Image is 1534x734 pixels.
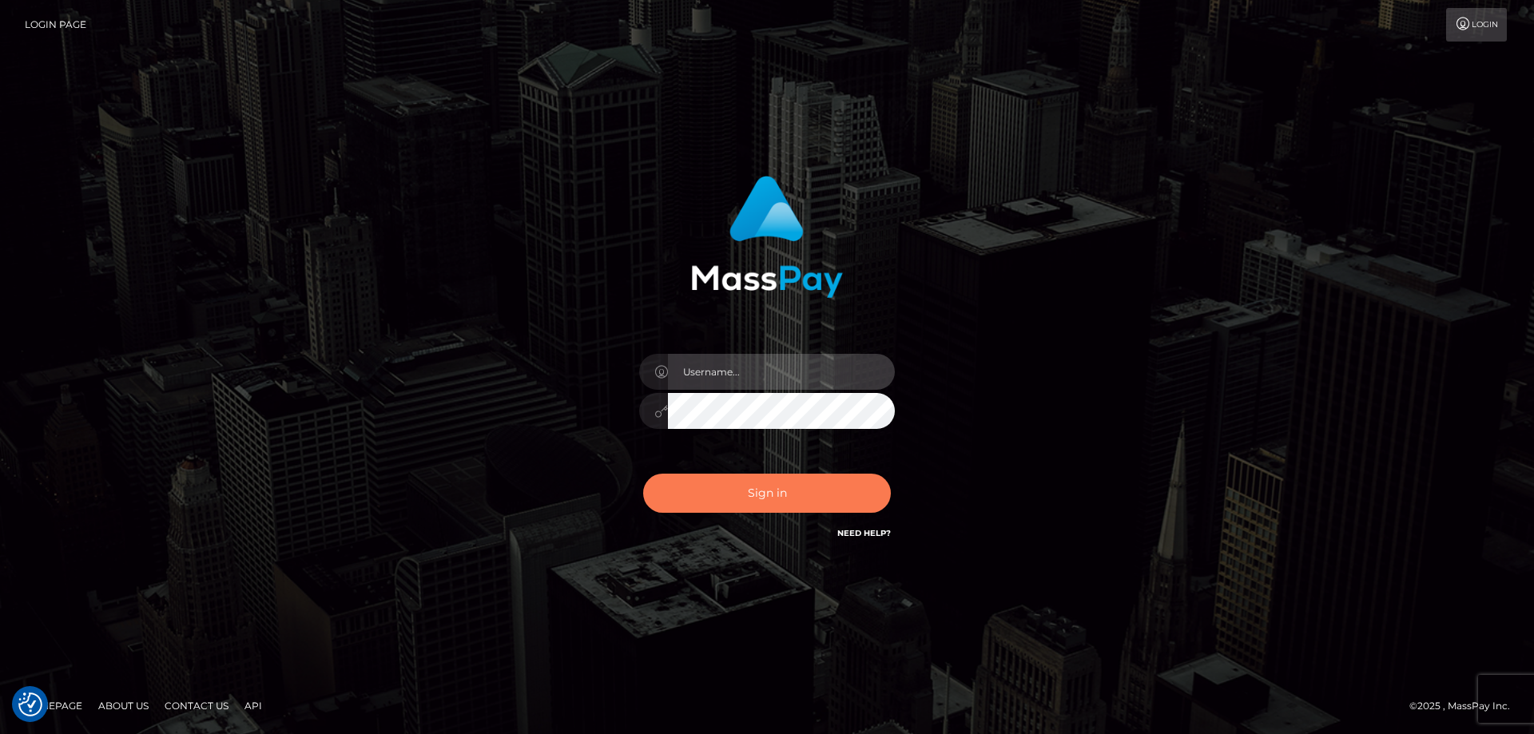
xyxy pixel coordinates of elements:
img: MassPay Login [691,176,843,298]
a: Contact Us [158,693,235,718]
a: API [238,693,268,718]
button: Consent Preferences [18,692,42,716]
a: Login [1446,8,1507,42]
a: About Us [92,693,155,718]
img: Revisit consent button [18,692,42,716]
button: Sign in [643,474,891,513]
a: Homepage [18,693,89,718]
a: Login Page [25,8,86,42]
div: © 2025 , MassPay Inc. [1409,697,1522,715]
a: Need Help? [837,528,891,538]
input: Username... [668,354,895,390]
